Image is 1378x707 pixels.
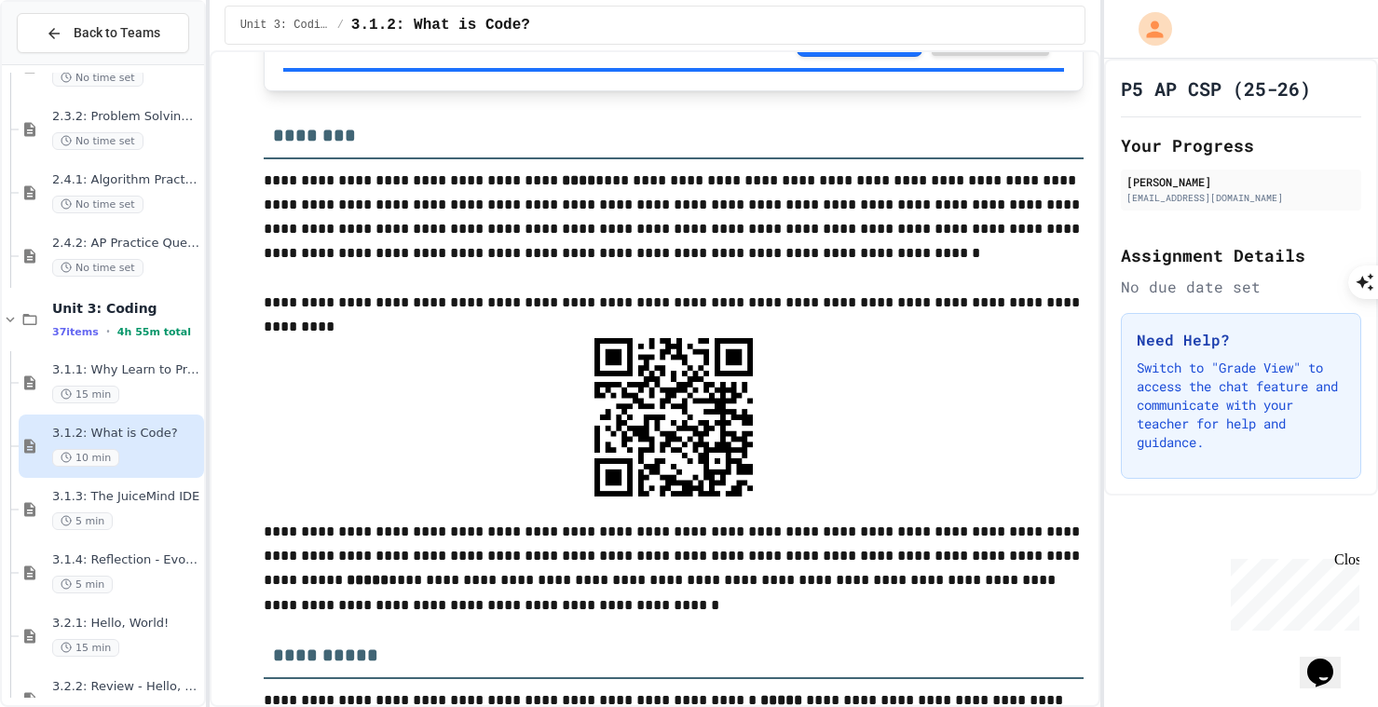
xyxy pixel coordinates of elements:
span: 3.1.4: Reflection - Evolving Technology [52,552,200,568]
span: 3.2.2: Review - Hello, World! [52,679,200,695]
span: Back to Teams [74,23,160,43]
span: 3.1.1: Why Learn to Program? [52,362,200,378]
div: [EMAIL_ADDRESS][DOMAIN_NAME] [1126,191,1356,205]
div: No due date set [1121,276,1361,298]
span: 3.1.2: What is Code? [351,14,530,36]
span: 4h 55m total [117,326,191,338]
h2: Assignment Details [1121,242,1361,268]
span: 5 min [52,512,113,530]
span: No time set [52,196,143,213]
span: No time set [52,69,143,87]
div: My Account [1119,7,1177,50]
span: No time set [52,132,143,150]
iframe: chat widget [1223,551,1359,631]
span: 5 min [52,576,113,593]
span: 15 min [52,639,119,657]
span: 2.4.1: Algorithm Practice Exercises [52,172,200,188]
button: Back to Teams [17,13,189,53]
span: • [106,324,110,339]
span: 3.1.3: The JuiceMind IDE [52,489,200,505]
span: 3.1.2: What is Code? [52,426,200,442]
span: 3.2.1: Hello, World! [52,616,200,632]
div: Chat with us now!Close [7,7,129,118]
span: 2.3.2: Problem Solving Reflection [52,109,200,125]
span: / [337,18,344,33]
span: Unit 3: Coding [52,300,200,317]
h2: Your Progress [1121,132,1361,158]
span: Unit 3: Coding [240,18,330,33]
iframe: chat widget [1300,632,1359,688]
span: No time set [52,259,143,277]
span: 15 min [52,386,119,403]
span: 10 min [52,449,119,467]
p: Switch to "Grade View" to access the chat feature and communicate with your teacher for help and ... [1137,359,1345,452]
h1: P5 AP CSP (25-26) [1121,75,1311,102]
h3: Need Help? [1137,329,1345,351]
div: [PERSON_NAME] [1126,173,1356,190]
span: 37 items [52,326,99,338]
span: 2.4.2: AP Practice Questions [52,236,200,252]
